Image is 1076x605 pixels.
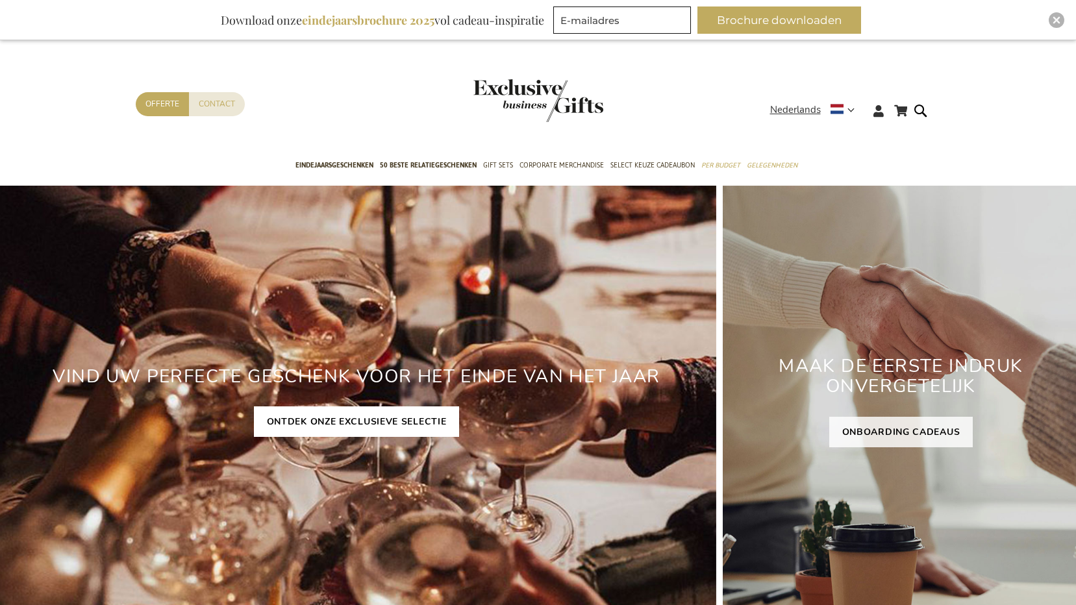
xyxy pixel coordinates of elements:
span: Eindejaarsgeschenken [295,158,373,172]
a: ONTDEK ONZE EXCLUSIEVE SELECTIE [254,406,460,437]
span: Corporate Merchandise [519,158,604,172]
span: Gift Sets [483,158,513,172]
form: marketing offers and promotions [553,6,695,38]
img: Exclusive Business gifts logo [473,79,603,122]
a: store logo [473,79,538,122]
div: Close [1049,12,1064,28]
a: Offerte [136,92,189,116]
b: eindejaarsbrochure 2025 [302,12,434,28]
div: Nederlands [770,103,863,117]
div: Download onze vol cadeau-inspiratie [215,6,550,34]
a: Contact [189,92,245,116]
a: ONBOARDING CADEAUS [829,417,973,447]
span: Per Budget [701,158,740,172]
button: Brochure downloaden [697,6,861,34]
span: Nederlands [770,103,821,117]
img: Close [1053,16,1060,24]
span: Select Keuze Cadeaubon [610,158,695,172]
span: Gelegenheden [747,158,797,172]
span: 50 beste relatiegeschenken [380,158,477,172]
input: E-mailadres [553,6,691,34]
